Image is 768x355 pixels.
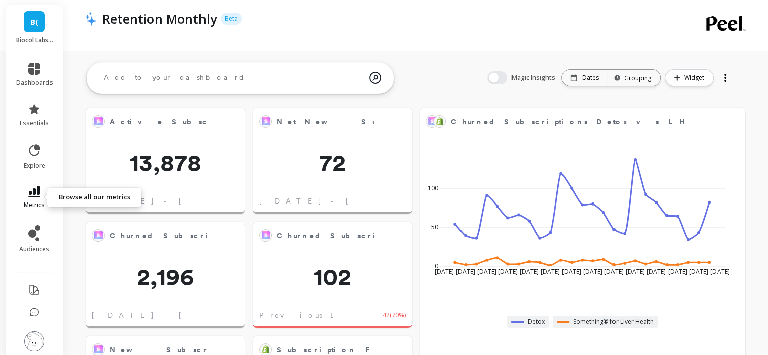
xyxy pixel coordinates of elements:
[259,310,356,320] span: Previous Day
[92,310,242,320] span: [DATE] - [DATE]
[20,119,49,127] span: essentials
[24,331,44,351] img: profile picture
[451,117,690,127] span: Churned Subscriptions Detox vs LH
[92,196,242,206] span: [DATE] - [DATE]
[19,245,49,253] span: audiences
[582,74,599,82] p: Dates
[684,73,707,83] span: Widget
[86,150,245,175] span: 13,878
[24,201,45,209] span: metrics
[573,318,654,326] span: Something® for Liver Health
[617,73,651,83] div: Grouping
[511,73,557,83] span: Magic Insights
[259,196,409,206] span: [DATE] - [DATE]
[277,231,414,241] span: Churned Subscriptions
[110,115,207,129] span: Active Subscriptions
[253,265,412,289] span: 102
[369,64,381,91] img: magic search icon
[451,115,707,129] span: Churned Subscriptions Detox vs LH
[110,229,207,243] span: Churned Subscriptions MTD
[86,265,245,289] span: 2,196
[85,12,97,26] img: header icon
[277,229,374,243] span: Churned Subscriptions
[383,310,406,320] span: 42 ( 70% )
[221,13,242,25] p: Beta
[528,318,545,326] span: Detox
[16,79,53,87] span: dashboards
[110,117,255,127] span: Active Subscriptions
[277,117,438,127] span: Net New Subscribers
[30,16,38,28] span: B(
[277,115,374,129] span: Net New Subscribers
[665,69,714,86] button: Widget
[253,150,412,175] span: 72
[102,10,217,27] p: Retention Monthly
[24,162,45,170] span: explore
[110,231,288,241] span: Churned Subscriptions MTD
[16,36,53,44] p: Biocol Labs (US)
